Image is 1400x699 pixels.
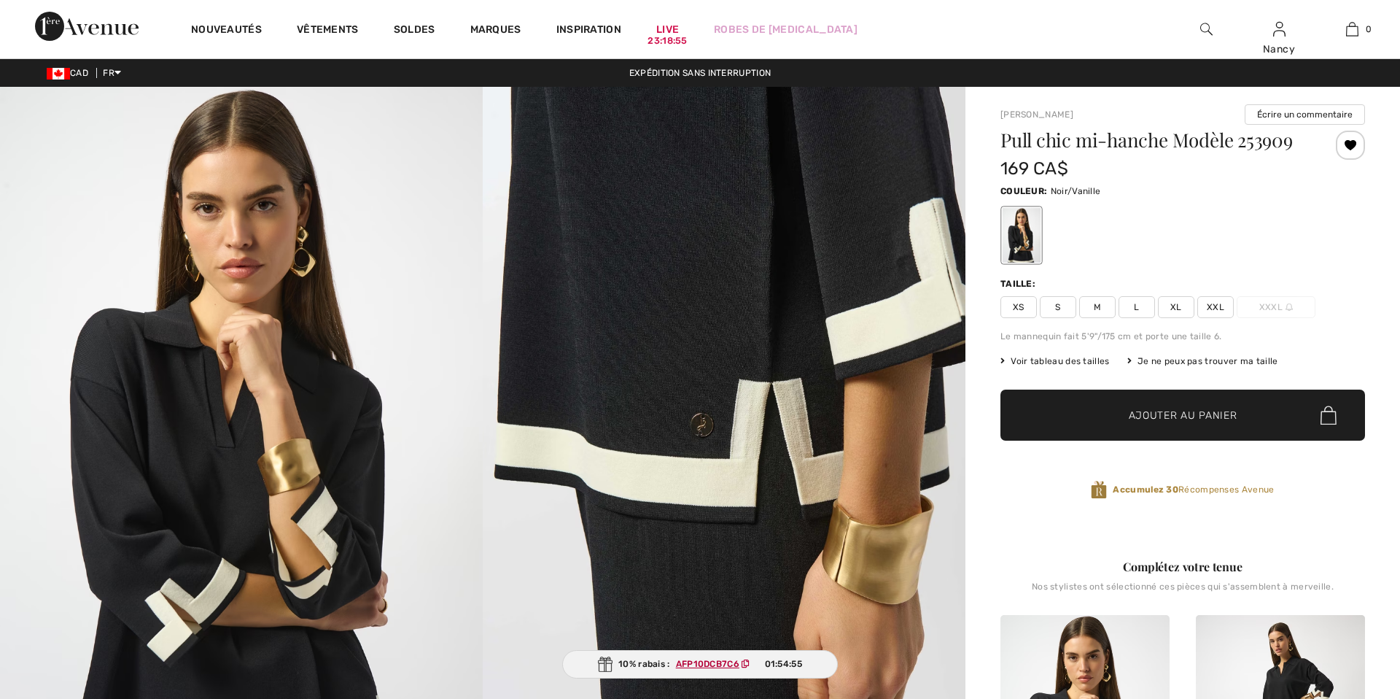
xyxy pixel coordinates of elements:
ins: AFP10DCB7C6 [676,659,739,669]
div: Nancy [1243,42,1315,57]
img: Mon panier [1346,20,1358,38]
a: Soldes [394,23,435,39]
span: XXXL [1237,296,1315,318]
span: CAD [47,68,94,78]
img: Récompenses Avenue [1091,480,1107,500]
img: Gift.svg [598,657,612,672]
span: L [1119,296,1155,318]
span: Voir tableau des tailles [1000,355,1110,368]
a: Vêtements [297,23,359,39]
span: XS [1000,296,1037,318]
a: Se connecter [1273,22,1286,36]
div: Complétez votre tenue [1000,558,1365,576]
a: Marques [470,23,521,39]
a: Nouveautés [191,23,262,39]
h1: Pull chic mi-hanche Modèle 253909 [1000,131,1304,150]
span: XXL [1197,296,1234,318]
div: Nos stylistes ont sélectionné ces pièces qui s'assemblent à merveille. [1000,582,1365,603]
img: Canadian Dollar [47,68,70,80]
a: Live23:18:55 [656,22,679,37]
div: Noir/Vanille [1003,208,1041,263]
div: Le mannequin fait 5'9"/175 cm et porte une taille 6. [1000,330,1365,343]
img: ring-m.svg [1286,304,1293,311]
div: 10% rabais : [562,650,838,679]
img: 1ère Avenue [35,12,139,41]
span: S [1040,296,1076,318]
span: Noir/Vanille [1051,186,1101,196]
a: [PERSON_NAME] [1000,109,1073,120]
span: M [1079,296,1116,318]
button: Ajouter au panier [1000,390,1365,441]
a: Robes de [MEDICAL_DATA] [714,22,857,37]
span: 01:54:55 [765,657,802,671]
button: Écrire un commentaire [1245,104,1365,125]
span: Récompenses Avenue [1113,483,1274,496]
img: recherche [1200,20,1213,38]
span: XL [1158,296,1194,318]
span: Couleur: [1000,186,1047,196]
div: Taille: [1000,277,1038,290]
img: Bag.svg [1321,406,1337,425]
div: 23:18:55 [647,34,687,48]
strong: Accumulez 30 [1113,484,1178,495]
span: 169 CA$ [1000,158,1068,179]
span: Ajouter au panier [1129,408,1237,423]
img: Mes infos [1273,20,1286,38]
a: 0 [1316,20,1388,38]
span: Inspiration [556,23,621,39]
span: FR [103,68,121,78]
div: Je ne peux pas trouver ma taille [1127,355,1278,368]
span: 0 [1366,23,1372,36]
